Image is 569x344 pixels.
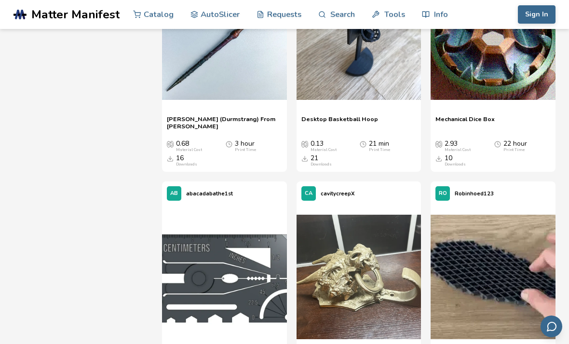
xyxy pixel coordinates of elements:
div: 22 hour [503,140,527,152]
div: Downloads [311,162,332,167]
div: Material Cost [311,148,337,152]
div: 0.13 [311,140,337,152]
p: cavitycreepX [321,189,355,199]
a: Desktop Basketball Hoop [301,115,378,130]
span: Downloads [167,154,174,162]
div: 21 [311,154,332,167]
div: Print Time [369,148,390,152]
a: Mechanical Dice Box [435,115,495,130]
span: Average Cost [301,140,308,148]
a: [PERSON_NAME] (Durmstrang) From [PERSON_NAME] [167,115,282,130]
div: Print Time [503,148,525,152]
div: Material Cost [176,148,202,152]
div: 0.68 [176,140,202,152]
div: Downloads [176,162,197,167]
span: Average Print Time [226,140,232,148]
button: Sign In [518,5,555,24]
div: 3 hour [235,140,256,152]
div: Print Time [235,148,256,152]
span: Matter Manifest [31,8,120,21]
div: Downloads [445,162,466,167]
div: 16 [176,154,197,167]
span: CA [305,191,312,197]
p: abacadabathe1st [186,189,233,199]
span: Average Cost [167,140,174,148]
div: 21 min [369,140,390,152]
span: Average Print Time [360,140,366,148]
button: Send feedback via email [541,316,562,337]
div: 10 [445,154,466,167]
div: 2.93 [445,140,471,152]
p: Robinhoed123 [455,189,494,199]
span: Average Cost [435,140,442,148]
span: Downloads [301,154,308,162]
span: Average Print Time [494,140,501,148]
span: Downloads [435,154,442,162]
div: Material Cost [445,148,471,152]
span: RO [439,191,447,197]
span: AB [170,191,178,197]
